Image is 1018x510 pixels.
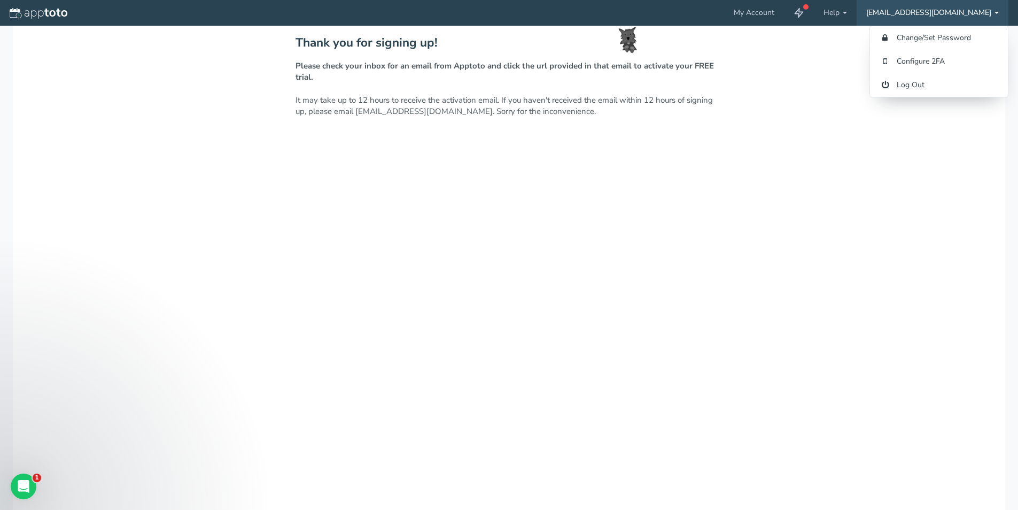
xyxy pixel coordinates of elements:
[618,27,638,54] img: toto-small.png
[296,60,723,118] p: It may take up to 12 hours to receive the activation email. If you haven't received the email wit...
[296,60,714,82] strong: Please check your inbox for an email from Apptoto and click the url provided in that email to act...
[296,36,723,50] h2: Thank you for signing up!
[33,474,41,482] span: 1
[870,73,1008,97] a: Log Out
[870,50,1008,73] a: Configure 2FA
[8,329,222,470] iframe: Intercom notifications message
[11,474,36,499] iframe: Intercom live chat
[10,8,67,19] img: logo-apptoto--white.svg
[870,26,1008,50] a: Change/Set Password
